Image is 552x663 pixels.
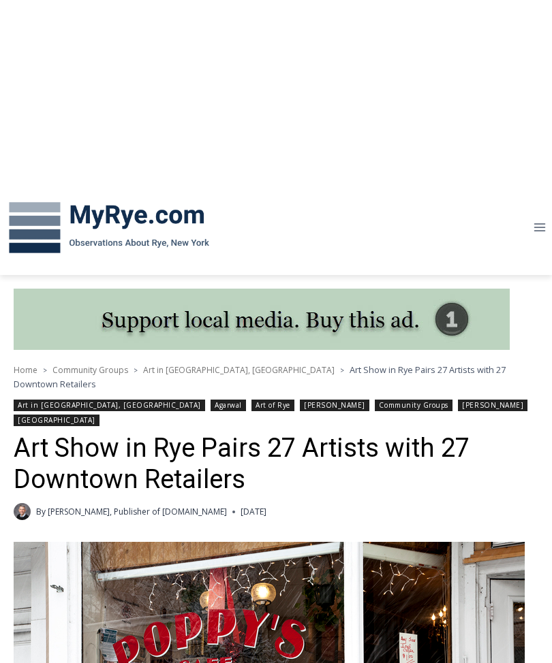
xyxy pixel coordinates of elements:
a: Art in [GEOGRAPHIC_DATA], [GEOGRAPHIC_DATA] [143,364,335,376]
a: [GEOGRAPHIC_DATA] [14,415,99,426]
span: > [340,366,344,375]
a: Author image [14,503,31,520]
nav: Breadcrumbs [14,363,538,391]
a: Community Groups [375,400,452,411]
a: [PERSON_NAME] [458,400,527,411]
a: [PERSON_NAME] [300,400,369,411]
time: [DATE] [241,505,266,518]
a: Home [14,364,37,376]
span: > [43,366,47,375]
a: Art in [GEOGRAPHIC_DATA], [GEOGRAPHIC_DATA] [14,400,205,411]
span: > [134,366,138,375]
h1: Art Show in Rye Pairs 27 Artists with 27 Downtown Retailers [14,433,538,495]
a: [PERSON_NAME], Publisher of [DOMAIN_NAME] [48,506,227,517]
a: Agarwal [211,400,246,411]
button: Open menu [527,217,552,238]
span: By [36,505,46,518]
a: Community Groups [52,364,128,376]
span: Art Show in Rye Pairs 27 Artists with 27 Downtown Retailers [14,363,506,389]
img: support local media, buy this ad [14,289,510,350]
a: Art of Rye [251,400,294,411]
